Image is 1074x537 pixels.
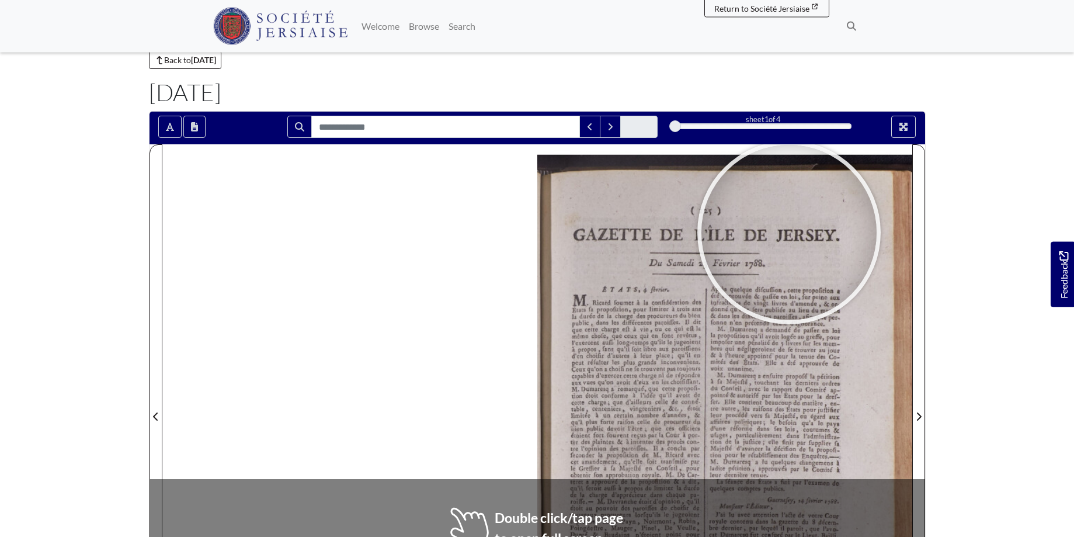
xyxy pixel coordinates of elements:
a: Would you like to provide feedback? [1051,242,1074,307]
div: sheet of 4 [675,114,851,125]
a: Back to[DATE] [149,51,222,69]
a: Search [444,15,480,38]
span: 1 [764,115,769,124]
button: Next Match [600,116,621,138]
button: Toggle text selection (Alt+T) [158,116,182,138]
a: Welcome [357,15,404,38]
h1: [DATE] [149,78,926,106]
button: Open transcription window [183,116,206,138]
a: Société Jersiaise logo [213,5,348,48]
button: Previous Match [579,116,600,138]
span: Feedback [1056,251,1070,299]
a: Browse [404,15,444,38]
button: Search [287,116,312,138]
input: Search for [311,116,580,138]
strong: [DATE] [191,55,216,65]
span: Return to Société Jersiaise [714,4,809,13]
button: Full screen mode [891,116,916,138]
img: Société Jersiaise [213,8,348,45]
